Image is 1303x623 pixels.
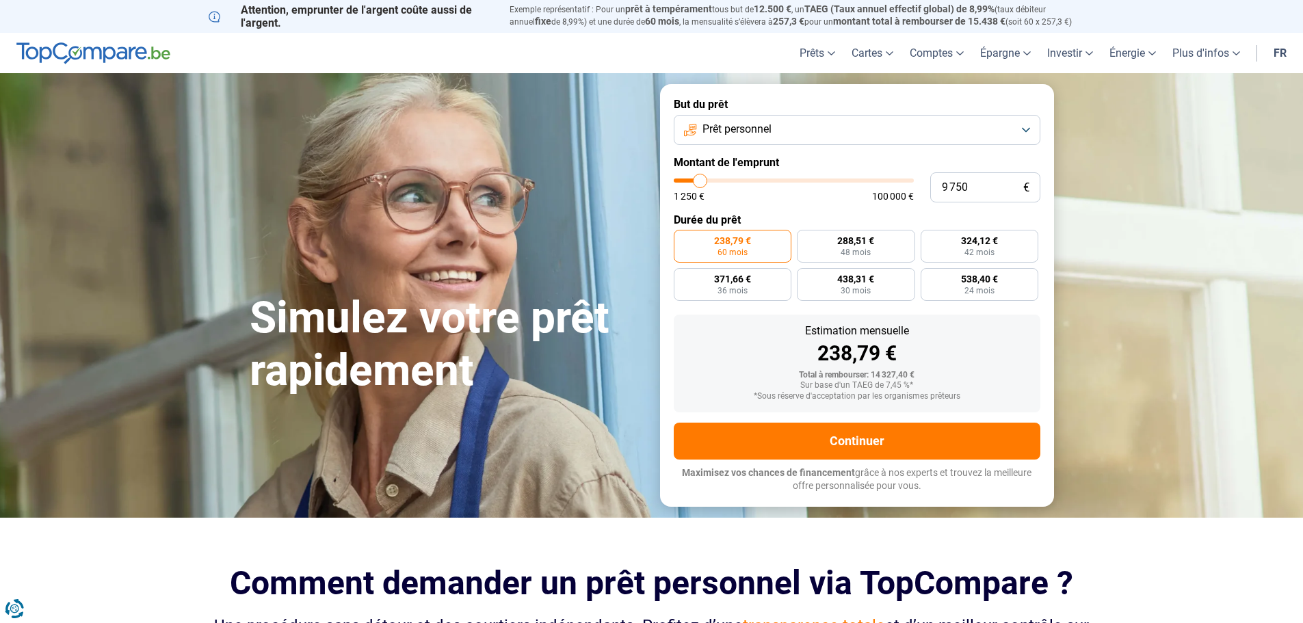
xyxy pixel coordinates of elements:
[685,326,1029,336] div: Estimation mensuelle
[674,98,1040,111] label: But du prêt
[841,248,871,256] span: 48 mois
[961,236,998,246] span: 324,12 €
[773,16,804,27] span: 257,3 €
[674,191,705,201] span: 1 250 €
[1101,33,1164,73] a: Énergie
[674,213,1040,226] label: Durée du prêt
[1164,33,1248,73] a: Plus d'infos
[718,248,748,256] span: 60 mois
[674,156,1040,169] label: Montant de l'emprunt
[674,466,1040,493] p: grâce à nos experts et trouvez la meilleure offre personnalisée pour vous.
[209,3,493,29] p: Attention, emprunter de l'argent coûte aussi de l'argent.
[964,287,995,295] span: 24 mois
[685,381,1029,390] div: Sur base d'un TAEG de 7,45 %*
[685,343,1029,364] div: 238,79 €
[901,33,972,73] a: Comptes
[685,392,1029,401] div: *Sous réserve d'acceptation par les organismes prêteurs
[754,3,791,14] span: 12.500 €
[843,33,901,73] a: Cartes
[714,236,751,246] span: 238,79 €
[674,423,1040,460] button: Continuer
[833,16,1005,27] span: montant total à rembourser de 15.438 €
[1265,33,1295,73] a: fr
[841,287,871,295] span: 30 mois
[837,236,874,246] span: 288,51 €
[674,115,1040,145] button: Prêt personnel
[972,33,1039,73] a: Épargne
[718,287,748,295] span: 36 mois
[685,371,1029,380] div: Total à rembourser: 14 327,40 €
[209,564,1095,602] h2: Comment demander un prêt personnel via TopCompare ?
[804,3,995,14] span: TAEG (Taux annuel effectif global) de 8,99%
[535,16,551,27] span: fixe
[645,16,679,27] span: 60 mois
[250,292,644,397] h1: Simulez votre prêt rapidement
[964,248,995,256] span: 42 mois
[791,33,843,73] a: Prêts
[837,274,874,284] span: 438,31 €
[16,42,170,64] img: TopCompare
[625,3,712,14] span: prêt à tempérament
[1039,33,1101,73] a: Investir
[714,274,751,284] span: 371,66 €
[702,122,772,137] span: Prêt personnel
[510,3,1095,28] p: Exemple représentatif : Pour un tous but de , un (taux débiteur annuel de 8,99%) et une durée de ...
[1023,182,1029,194] span: €
[961,274,998,284] span: 538,40 €
[872,191,914,201] span: 100 000 €
[682,467,855,478] span: Maximisez vos chances de financement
